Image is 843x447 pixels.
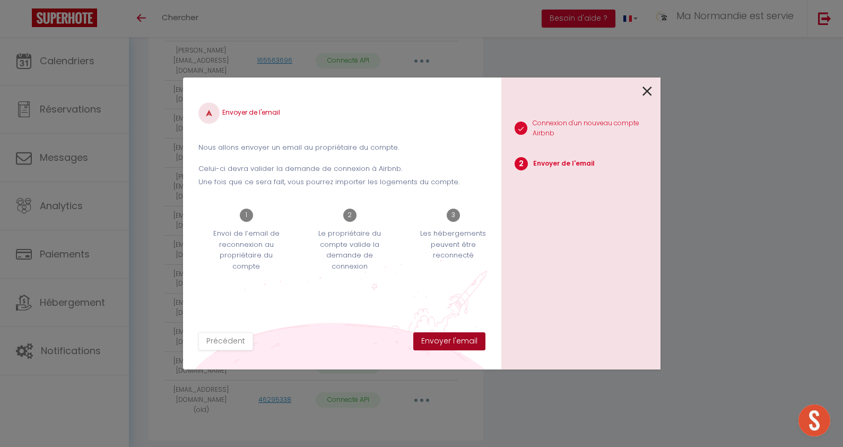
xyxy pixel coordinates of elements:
[240,209,253,222] span: 1
[206,228,288,272] p: Envoi de l’email de reconnexion au propriétaire du compte
[447,209,460,222] span: 3
[798,405,830,436] div: Ouvrir le chat
[533,118,661,139] p: Connexion d'un nouveau compte Airbnb
[413,228,494,261] p: Les hébergements peuvent être reconnecté
[343,209,357,222] span: 2
[198,177,485,187] p: Une fois que ce sera fait, vous pourrez importer les logements du compte.
[309,228,391,272] p: Le propriétaire du compte valide la demande de connexion
[198,332,253,350] button: Précédent
[198,142,485,153] p: Nous allons envoyer un email au propriétaire du compte.
[198,164,485,174] p: Celui-ci devra valider la demande de connexion à Airbnb.
[533,159,595,169] p: Envoyer de l'email
[198,102,485,124] h4: Envoyer de l'email
[413,332,485,350] button: Envoyer l'email
[515,157,528,170] span: 2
